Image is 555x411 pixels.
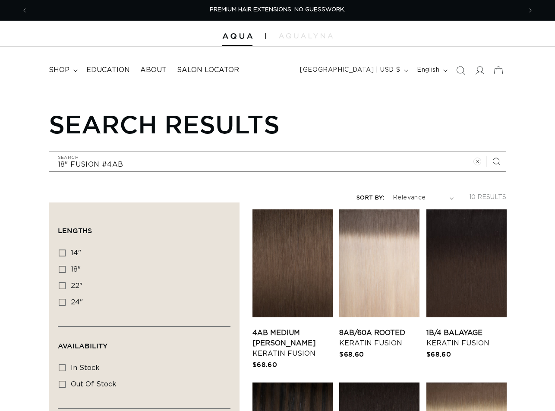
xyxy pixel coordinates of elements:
[49,109,507,139] h1: Search results
[356,195,384,201] label: Sort by:
[71,250,81,256] span: 14"
[177,66,239,75] span: Salon Locator
[58,212,230,243] summary: Lengths (0 selected)
[469,194,506,200] span: 10 results
[252,328,333,359] a: 4AB Medium [PERSON_NAME] Keratin Fusion
[487,152,506,171] button: Search
[81,60,135,80] a: Education
[521,2,540,19] button: Next announcement
[71,299,83,306] span: 24"
[300,66,400,75] span: [GEOGRAPHIC_DATA] | USD $
[417,66,439,75] span: English
[140,66,167,75] span: About
[71,266,81,273] span: 18"
[210,7,345,13] span: PREMIUM HAIR EXTENSIONS. NO GUESSWORK.
[295,62,412,79] button: [GEOGRAPHIC_DATA] | USD $
[58,227,92,234] span: Lengths
[468,152,487,171] button: Clear search term
[426,328,507,348] a: 1B/4 Balayage Keratin Fusion
[71,364,100,371] span: In stock
[86,66,130,75] span: Education
[339,328,419,348] a: 8AB/60A Rooted Keratin Fusion
[49,152,506,171] input: Search
[44,60,81,80] summary: shop
[222,33,252,39] img: Aqua Hair Extensions
[279,33,333,38] img: aqualyna.com
[135,60,172,80] a: About
[71,381,117,388] span: Out of stock
[412,62,451,79] button: English
[451,61,470,80] summary: Search
[15,2,34,19] button: Previous announcement
[58,342,107,350] span: Availability
[49,66,69,75] span: shop
[71,282,82,289] span: 22"
[172,60,244,80] a: Salon Locator
[58,327,230,358] summary: Availability (0 selected)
